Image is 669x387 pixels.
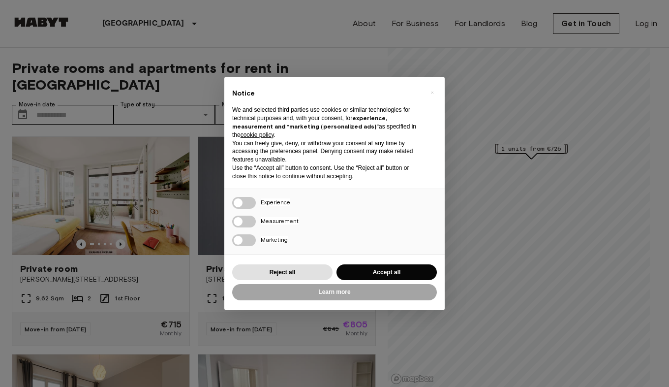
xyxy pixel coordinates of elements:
[424,85,440,100] button: Close this notice
[261,236,288,243] span: Marketing
[430,87,434,98] span: ×
[232,284,437,300] button: Learn more
[261,217,299,225] span: Measurement
[336,264,437,281] button: Accept all
[232,264,333,281] button: Reject all
[232,139,421,164] p: You can freely give, deny, or withdraw your consent at any time by accessing the preferences pane...
[232,164,421,181] p: Use the “Accept all” button to consent. Use the “Reject all” button or close this notice to conti...
[232,89,421,98] h2: Notice
[232,106,421,139] p: We and selected third parties use cookies or similar technologies for technical purposes and, wit...
[241,131,274,138] a: cookie policy
[232,114,387,130] strong: experience, measurement and “marketing (personalized ads)”
[261,198,290,206] span: Experience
